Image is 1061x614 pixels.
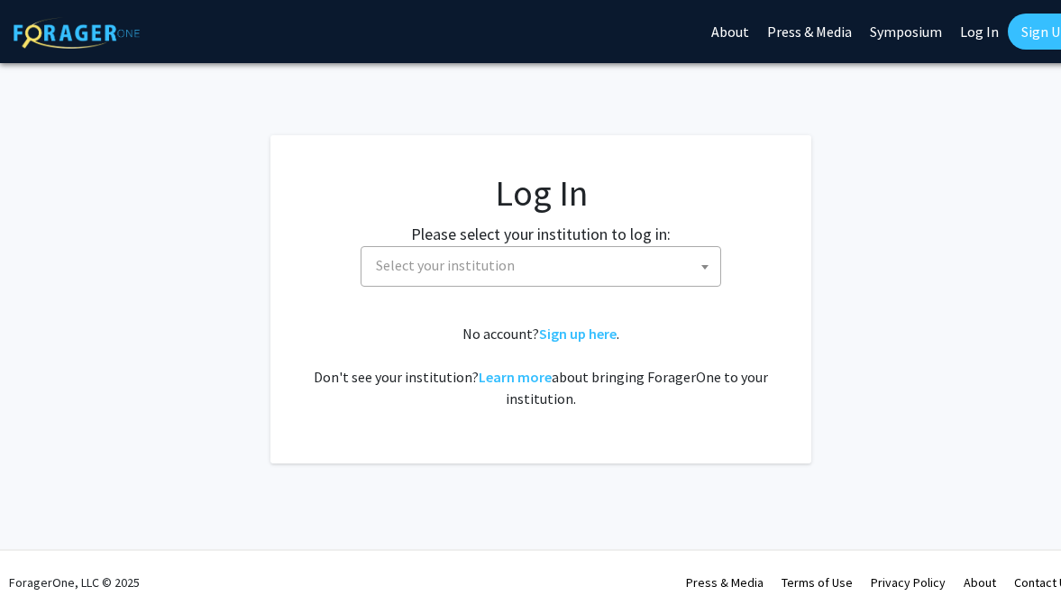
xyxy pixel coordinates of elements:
[479,368,552,386] a: Learn more about bringing ForagerOne to your institution
[782,574,853,591] a: Terms of Use
[539,325,617,343] a: Sign up here
[9,551,140,614] div: ForagerOne, LLC © 2025
[376,256,515,274] span: Select your institution
[306,323,775,409] div: No account? . Don't see your institution? about bringing ForagerOne to your institution.
[306,171,775,215] h1: Log In
[411,222,671,246] label: Please select your institution to log in:
[686,574,764,591] a: Press & Media
[964,574,996,591] a: About
[14,17,140,49] img: ForagerOne Logo
[369,247,720,284] span: Select your institution
[871,574,946,591] a: Privacy Policy
[361,246,721,287] span: Select your institution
